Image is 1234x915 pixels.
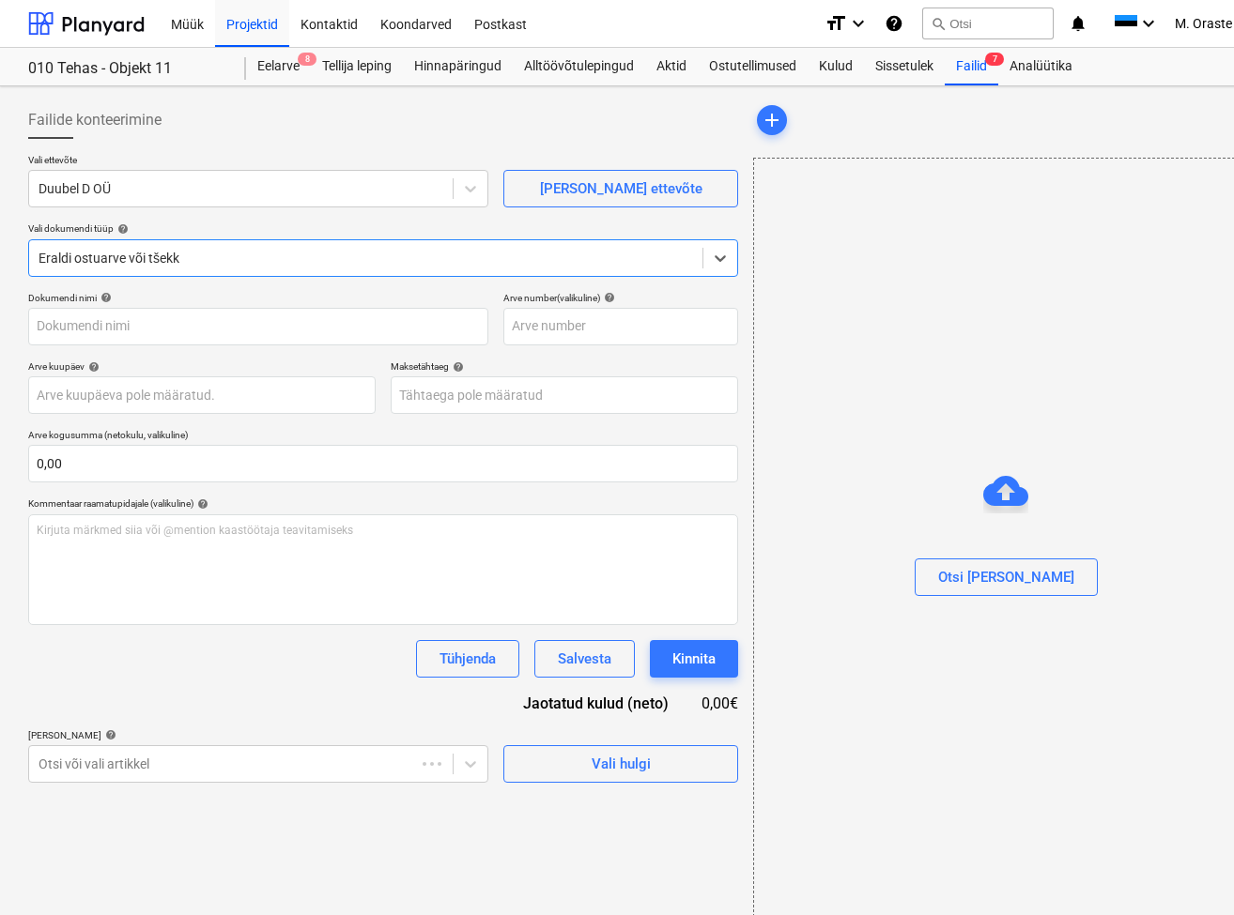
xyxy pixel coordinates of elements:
[298,53,316,66] span: 8
[600,292,615,303] span: help
[503,308,738,345] input: Arve number
[699,693,738,714] div: 0,00€
[503,292,738,304] div: Arve number (valikuline)
[28,292,488,304] div: Dokumendi nimi
[540,176,702,201] div: [PERSON_NAME] ettevõte
[28,729,488,741] div: [PERSON_NAME]
[945,48,998,85] a: Failid7
[391,360,738,373] div: Maksetähtaeg
[449,361,464,373] span: help
[28,445,738,482] input: Arve kogusumma (netokulu, valikuline)
[503,745,738,783] button: Vali hulgi
[440,647,496,671] div: Tühjenda
[28,429,738,445] p: Arve kogusumma (netokulu, valikuline)
[945,48,998,85] div: Failid
[534,640,635,678] button: Salvesta
[28,360,376,373] div: Arve kuupäev
[672,647,716,671] div: Kinnita
[808,48,864,85] a: Kulud
[1069,12,1087,35] i: notifications
[1137,12,1160,35] i: keyboard_arrow_down
[931,16,946,31] span: search
[28,154,488,170] p: Vali ettevõte
[28,59,224,79] div: 010 Tehas - Objekt 11
[28,376,376,414] input: Arve kuupäeva pole määratud.
[922,8,1054,39] button: Otsi
[847,12,870,35] i: keyboard_arrow_down
[311,48,403,85] a: Tellija leping
[193,498,208,510] span: help
[1175,16,1232,31] span: M. Oraste
[416,640,519,678] button: Tühjenda
[97,292,112,303] span: help
[28,497,738,510] div: Kommentaar raamatupidajale (valikuline)
[864,48,945,85] a: Sissetulek
[403,48,513,85] a: Hinnapäringud
[28,308,488,345] input: Dokumendi nimi
[101,729,116,740] span: help
[761,109,783,131] span: add
[650,640,738,678] button: Kinnita
[28,109,162,131] span: Failide konteerimine
[998,48,1084,85] a: Analüütika
[114,223,129,235] span: help
[825,12,847,35] i: format_size
[698,48,808,85] a: Ostutellimused
[391,376,738,414] input: Tähtaega pole määratud
[246,48,311,85] div: Eelarve
[85,361,100,373] span: help
[28,222,738,235] div: Vali dokumendi tüüp
[246,48,311,85] a: Eelarve8
[494,693,699,714] div: Jaotatud kulud (neto)
[985,53,1004,66] span: 7
[915,558,1098,596] button: Otsi [PERSON_NAME]
[938,565,1074,589] div: Otsi [PERSON_NAME]
[645,48,698,85] a: Aktid
[592,752,651,776] div: Vali hulgi
[513,48,645,85] a: Alltöövõtulepingud
[503,170,738,207] button: [PERSON_NAME] ettevõte
[558,647,611,671] div: Salvesta
[885,12,903,35] i: Abikeskus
